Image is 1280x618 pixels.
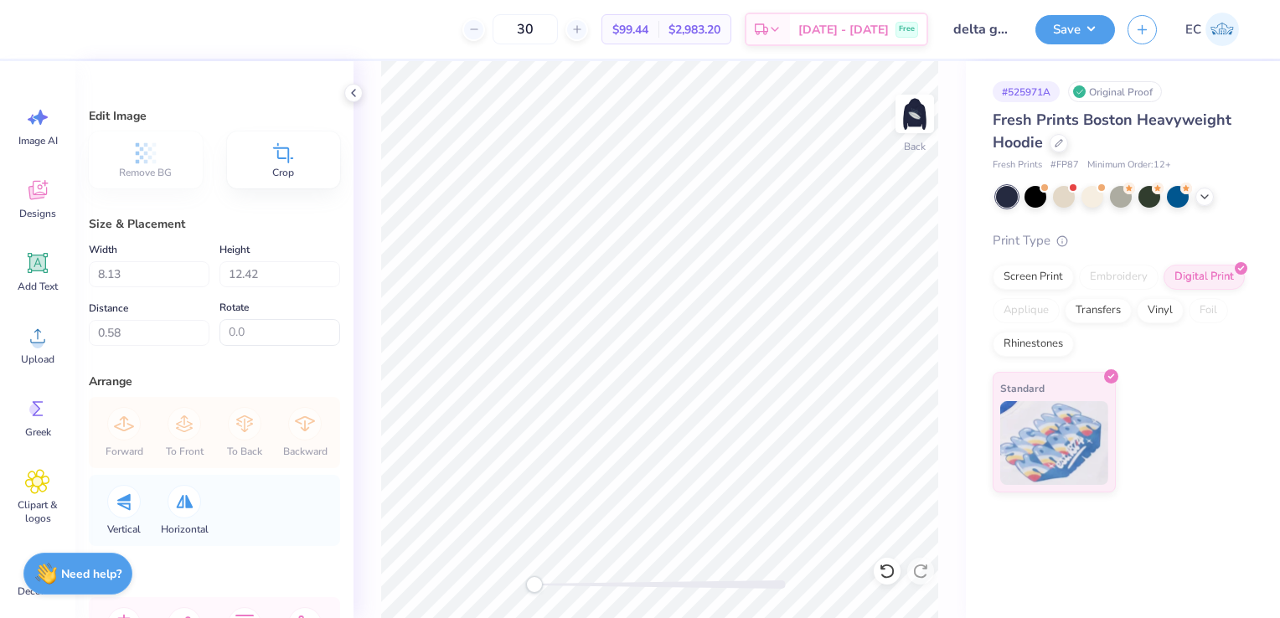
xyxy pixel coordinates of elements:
img: Back [898,97,932,131]
label: Distance [89,298,128,318]
div: # 525971A [993,81,1060,102]
div: Transfers [1065,298,1132,323]
span: Upload [21,353,54,366]
span: EC [1185,20,1201,39]
span: Minimum Order: 12 + [1087,158,1171,173]
div: Foil [1189,298,1228,323]
span: Horizontal [161,523,209,536]
strong: Need help? [61,566,121,582]
div: Back [904,139,926,154]
span: Clipart & logos [10,498,65,525]
div: Vinyl [1137,298,1184,323]
img: Ellie Clark [1205,13,1239,46]
div: Screen Print [993,265,1074,290]
button: Save [1035,15,1115,44]
span: $99.44 [612,21,648,39]
span: [DATE] - [DATE] [798,21,889,39]
span: Vertical [107,523,141,536]
span: Greek [25,425,51,439]
div: Digital Print [1164,265,1245,290]
span: Image AI [18,134,58,147]
span: Crop [272,166,294,179]
div: Rhinestones [993,332,1074,357]
span: Designs [19,207,56,220]
span: Standard [1000,379,1045,397]
label: Height [219,239,250,260]
div: Align [89,573,340,590]
div: Original Proof [1068,81,1162,102]
div: Arrange [89,373,340,390]
div: Applique [993,298,1060,323]
a: EC [1178,13,1246,46]
div: Embroidery [1079,265,1159,290]
label: Rotate [219,297,249,317]
img: Standard [1000,401,1108,485]
input: – – [493,14,558,44]
label: Width [89,239,117,260]
div: Print Type [993,231,1246,250]
div: Size & Placement [89,215,340,233]
span: Fresh Prints [993,158,1042,173]
div: Edit Image [89,107,340,125]
span: Add Text [18,280,58,293]
div: Accessibility label [526,576,543,593]
span: # FP87 [1050,158,1079,173]
span: Fresh Prints Boston Heavyweight Hoodie [993,110,1231,152]
span: Free [899,23,915,35]
span: $2,983.20 [668,21,720,39]
input: Untitled Design [941,13,1023,46]
span: Decorate [18,585,58,598]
